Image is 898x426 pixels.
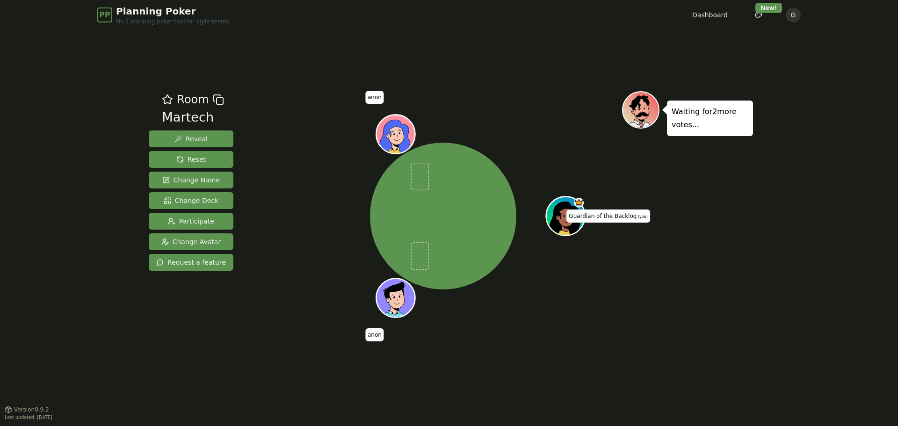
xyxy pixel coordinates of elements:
[116,18,229,25] span: No.1 planning poker tool for agile teams
[755,3,782,13] div: New!
[14,406,49,413] span: Version 0.9.2
[5,415,52,420] span: Last updated: [DATE]
[149,254,233,271] button: Request a feature
[149,151,233,168] button: Reset
[97,5,229,25] a: PPPlanning PokerNo.1 planning poker tool for agile teams
[162,91,173,108] button: Add as favourite
[574,198,584,208] span: Guardian of the Backlog is the host
[566,209,650,223] span: Click to change your name
[149,213,233,230] button: Participate
[162,175,220,185] span: Change Name
[168,217,214,226] span: Participate
[365,91,384,104] span: Click to change your name
[176,155,206,164] span: Reset
[149,130,233,147] button: Reveal
[750,7,767,23] button: New!
[548,198,584,234] button: Click to change your avatar
[161,237,221,246] span: Change Avatar
[5,406,49,413] button: Version0.9.2
[149,172,233,188] button: Change Name
[156,258,226,267] span: Request a feature
[116,5,229,18] span: Planning Poker
[149,192,233,209] button: Change Deck
[149,233,233,250] button: Change Avatar
[162,108,224,127] div: Martech
[177,91,209,108] span: Room
[637,215,648,219] span: (you)
[99,9,110,21] span: PP
[672,105,748,131] p: Waiting for 2 more votes...
[164,196,218,205] span: Change Deck
[692,10,728,20] a: Dashboard
[174,134,208,144] span: Reveal
[365,328,384,341] span: Click to change your name
[786,7,801,22] button: G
